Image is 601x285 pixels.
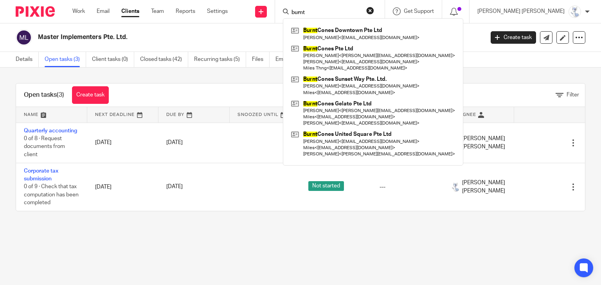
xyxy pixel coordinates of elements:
[92,52,134,67] a: Client tasks (0)
[87,163,158,211] td: [DATE]
[24,128,77,134] a: Quarterly accounting
[16,52,39,67] a: Details
[176,7,195,15] a: Reports
[97,7,110,15] a: Email
[308,181,344,191] span: Not started
[238,112,279,117] span: Snoozed Until
[462,179,506,195] span: [PERSON_NAME] [PERSON_NAME]
[45,52,86,67] a: Open tasks (3)
[166,140,183,145] span: [DATE]
[121,7,139,15] a: Clients
[151,7,164,15] a: Team
[380,183,435,191] div: ---
[72,86,109,104] a: Create task
[166,184,183,190] span: [DATE]
[291,9,361,16] input: Search
[567,92,579,98] span: Filter
[24,184,79,205] span: 0 of 9 · Check that tax computation has been completed
[140,52,188,67] a: Closed tasks (42)
[24,91,64,99] h1: Open tasks
[87,123,158,163] td: [DATE]
[24,136,65,157] span: 0 of 8 · Request documents from client
[57,92,64,98] span: (3)
[72,7,85,15] a: Work
[491,31,536,44] a: Create task
[366,7,374,14] button: Clear
[38,33,391,41] h2: Master Implementers Pte. Ltd.
[569,5,581,18] img: images.jfif
[194,52,246,67] a: Recurring tasks (5)
[252,52,270,67] a: Files
[16,6,55,17] img: Pixie
[451,182,460,192] img: images.jfif
[477,7,565,15] p: [PERSON_NAME] [PERSON_NAME]
[404,9,434,14] span: Get Support
[462,135,506,151] span: [PERSON_NAME] [PERSON_NAME]
[275,52,297,67] a: Emails
[24,168,58,182] a: Corporate tax submission
[16,29,32,46] img: svg%3E
[207,7,228,15] a: Settings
